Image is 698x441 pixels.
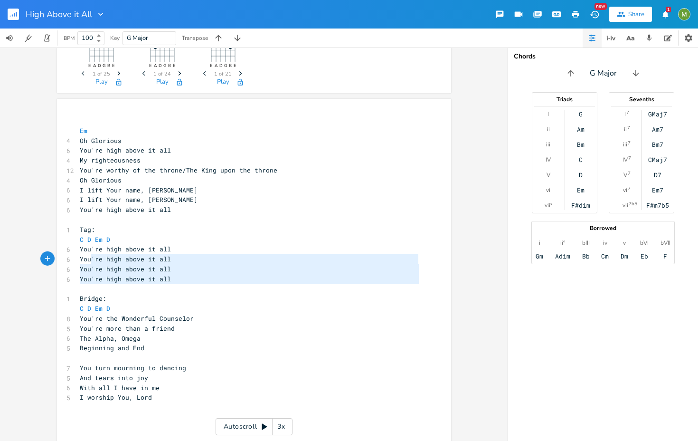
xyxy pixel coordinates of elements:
[539,239,540,247] div: i
[80,146,171,154] span: You're high above it all
[555,252,570,260] div: Adim
[594,3,607,10] div: New
[628,185,631,192] sup: 7
[80,304,84,313] span: C
[80,275,171,283] span: You're high above it all
[648,156,667,163] div: CMaj7
[153,63,157,68] text: A
[663,252,667,260] div: F
[93,71,110,77] span: 1 of 25
[652,186,663,194] div: Em7
[603,239,607,247] div: iv
[80,314,194,323] span: You're the Wonderful Counselor
[577,141,585,148] div: Bm
[97,63,101,68] text: D
[217,78,229,86] button: Play
[127,34,148,42] span: G Major
[585,6,604,23] button: New
[163,63,166,68] text: G
[601,252,609,260] div: Cm
[80,225,95,234] span: Tag:
[224,63,227,68] text: G
[93,63,96,68] text: A
[582,252,590,260] div: Bb
[149,63,151,68] text: E
[623,156,628,163] div: IV
[579,171,583,179] div: D
[624,110,626,118] div: I
[80,156,141,164] span: My righteousness
[641,252,648,260] div: Eb
[571,201,590,209] div: F#dim
[628,10,644,19] div: Share
[590,68,617,79] span: G Major
[514,53,692,60] div: Chords
[95,78,108,86] button: Play
[80,324,175,333] span: You're more than a friend
[168,63,170,68] text: B
[532,96,597,102] div: Triads
[628,139,631,147] sup: 7
[626,109,629,116] sup: 7
[80,245,171,253] span: You're high above it all
[656,6,675,23] button: 1
[87,304,91,313] span: D
[546,186,550,194] div: vi
[158,63,161,68] text: D
[80,334,141,343] span: The Alpha, Omega
[26,10,92,19] span: High Above it All
[582,239,590,247] div: bIII
[273,418,290,435] div: 3x
[87,235,91,244] span: D
[579,110,583,118] div: G
[609,96,674,102] div: Sevenths
[156,78,169,86] button: Play
[623,239,626,247] div: v
[660,239,670,247] div: bVII
[88,63,90,68] text: E
[182,35,208,41] div: Transpose
[64,36,75,41] div: BPM
[646,201,669,209] div: F#m7b5
[546,156,551,163] div: IV
[228,63,231,68] text: B
[624,125,627,133] div: ii
[214,71,232,77] span: 1 of 21
[80,186,198,194] span: I lift Your name, [PERSON_NAME]
[80,374,148,382] span: And tears into joy
[107,63,110,68] text: B
[629,200,637,208] sup: 7b5
[216,418,292,435] div: Autoscroll
[547,171,550,179] div: V
[80,195,198,204] span: I lift Your name, [PERSON_NAME]
[648,110,667,118] div: GMaj7
[623,186,627,194] div: vi
[112,63,114,68] text: E
[623,141,627,148] div: iii
[546,141,550,148] div: iii
[652,125,663,133] div: Am7
[214,63,217,68] text: A
[547,110,549,118] div: I
[627,124,630,132] sup: 7
[172,63,175,68] text: E
[80,255,171,263] span: You're high above it all
[106,304,110,313] span: D
[102,63,105,68] text: G
[80,235,84,244] span: C
[153,71,171,77] span: 1 of 24
[80,166,277,174] span: You're worthy of the throne/The King upon the throne
[666,7,671,12] div: 1
[628,154,631,162] sup: 7
[209,63,212,68] text: E
[678,8,690,20] img: Mik Sivak
[233,63,236,68] text: E
[640,239,649,247] div: bVI
[80,176,122,184] span: Oh Glorious
[628,170,631,177] sup: 7
[536,252,543,260] div: Gm
[219,63,222,68] text: D
[80,383,160,392] span: With all I have in me
[652,141,663,148] div: Bm7
[80,265,171,273] span: You're high above it all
